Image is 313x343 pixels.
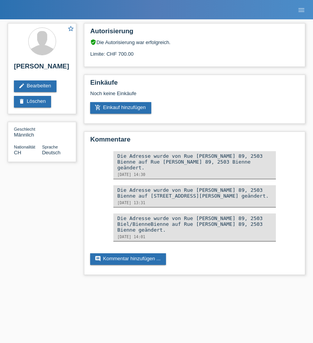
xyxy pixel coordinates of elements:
a: menu [294,7,309,12]
i: verified_user [90,39,96,45]
div: Die Autorisierung war erfolgreich. [90,39,299,45]
h2: Einkäufe [90,79,299,90]
h2: [PERSON_NAME] [14,63,70,74]
i: star_border [67,25,74,32]
span: Nationalität [14,145,35,149]
a: star_border [67,25,74,33]
span: Sprache [42,145,58,149]
div: [DATE] 14:01 [117,235,272,239]
div: Männlich [14,126,42,138]
div: Die Adresse wurde von Rue [PERSON_NAME] 89, 2503 Biel/BienneBienne auf Rue [PERSON_NAME] 89, 2503... [117,215,272,233]
span: Deutsch [42,150,61,155]
div: Die Adresse wurde von Rue [PERSON_NAME] 89, 2503 Bienne auf Rue [PERSON_NAME] 89, 2503 Bienne geä... [117,153,272,171]
a: commentKommentar hinzufügen ... [90,253,166,265]
div: Limite: CHF 700.00 [90,45,299,57]
a: editBearbeiten [14,80,56,92]
i: comment [95,256,101,262]
i: edit [19,83,25,89]
i: delete [19,98,25,104]
span: Schweiz [14,150,21,155]
div: [DATE] 14:30 [117,172,272,177]
a: deleteLöschen [14,96,51,108]
h2: Kommentare [90,136,299,147]
div: Noch keine Einkäufe [90,90,299,102]
i: add_shopping_cart [95,104,101,111]
i: menu [298,6,305,14]
span: Geschlecht [14,127,35,131]
a: add_shopping_cartEinkauf hinzufügen [90,102,151,114]
div: Die Adresse wurde von Rue [PERSON_NAME] 89, 2503 Bienne auf [STREET_ADDRESS][PERSON_NAME] geändert. [117,187,272,199]
div: [DATE] 13:31 [117,201,272,205]
h2: Autorisierung [90,27,299,39]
